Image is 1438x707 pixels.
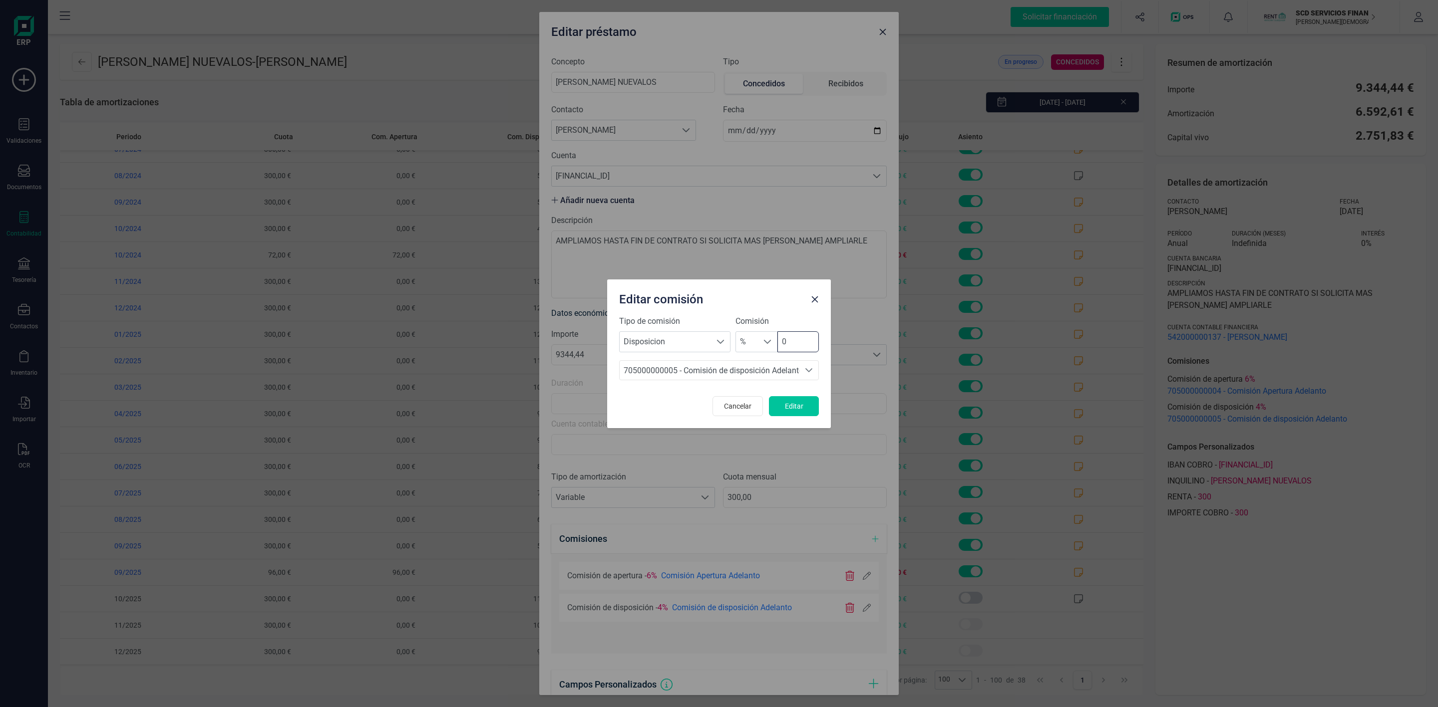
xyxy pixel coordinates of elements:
span: Cancelar [724,401,751,411]
label: Tipo de comisión [619,315,730,327]
div: Seleccione una cuenta [799,361,818,380]
span: 705000000005 - Comisión de disposición Adelanto [624,366,803,375]
span: Editar [780,401,807,411]
span: % [736,332,758,352]
label: Comisión [735,315,819,327]
div: Editar comisión [615,287,807,307]
button: Close [807,291,823,307]
button: Editar [769,396,819,416]
span: Disposicion [620,332,712,352]
button: Cancelar [713,396,763,416]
